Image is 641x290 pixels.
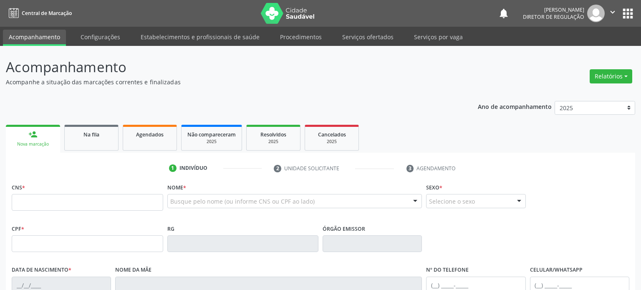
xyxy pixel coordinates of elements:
a: Estabelecimentos e profissionais de saúde [135,30,265,44]
div: 1 [169,164,177,172]
div: Nova marcação [12,141,54,147]
span: Diretor de regulação [523,13,584,20]
button: apps [621,6,635,21]
button:  [605,5,621,22]
label: Nome da mãe [115,264,151,277]
span: Na fila [83,131,99,138]
span: Não compareceram [187,131,236,138]
label: RG [167,222,174,235]
div: 2025 [311,139,353,145]
span: Selecione o sexo [429,197,475,206]
span: Central de Marcação [22,10,72,17]
img: img [587,5,605,22]
span: Cancelados [318,131,346,138]
span: Busque pelo nome (ou informe CNS ou CPF ao lado) [170,197,315,206]
button: Relatórios [590,69,632,83]
div: [PERSON_NAME] [523,6,584,13]
label: CNS [12,181,25,194]
label: Órgão emissor [323,222,365,235]
button: notifications [498,8,510,19]
p: Acompanhamento [6,57,447,78]
span: Agendados [136,131,164,138]
a: Procedimentos [274,30,328,44]
i:  [608,8,617,17]
p: Acompanhe a situação das marcações correntes e finalizadas [6,78,447,86]
a: Central de Marcação [6,6,72,20]
a: Serviços ofertados [336,30,399,44]
label: Nome [167,181,186,194]
div: person_add [28,130,38,139]
label: Data de nascimento [12,264,71,277]
label: Sexo [426,181,442,194]
label: Nº do Telefone [426,264,469,277]
div: 2025 [187,139,236,145]
a: Configurações [75,30,126,44]
a: Serviços por vaga [408,30,469,44]
label: CPF [12,222,24,235]
span: Resolvidos [260,131,286,138]
div: 2025 [252,139,294,145]
p: Ano de acompanhamento [478,101,552,111]
a: Acompanhamento [3,30,66,46]
label: Celular/WhatsApp [530,264,583,277]
div: Indivíduo [179,164,207,172]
